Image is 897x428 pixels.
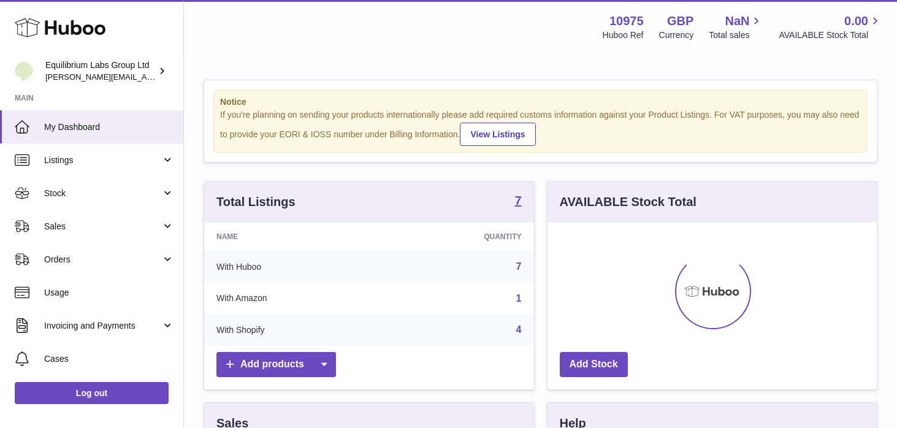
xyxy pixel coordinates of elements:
[220,109,861,146] div: If you're planning on sending your products internationally please add required customs informati...
[44,254,161,266] span: Orders
[609,13,644,29] strong: 10975
[204,283,384,315] td: With Amazon
[15,382,169,404] a: Log out
[516,293,522,304] a: 1
[560,352,628,377] a: Add Stock
[216,352,336,377] a: Add products
[44,287,174,299] span: Usage
[516,261,522,272] a: 7
[779,29,882,41] span: AVAILABLE Stock Total
[44,121,174,133] span: My Dashboard
[204,314,384,346] td: With Shopify
[44,221,161,232] span: Sales
[45,59,156,83] div: Equilibrium Labs Group Ltd
[384,223,533,251] th: Quantity
[220,96,861,108] strong: Notice
[516,324,522,335] a: 4
[709,13,763,41] a: NaN Total sales
[844,13,868,29] span: 0.00
[45,72,246,82] span: [PERSON_NAME][EMAIL_ADDRESS][DOMAIN_NAME]
[514,194,521,209] a: 7
[603,29,644,41] div: Huboo Ref
[44,353,174,365] span: Cases
[204,223,384,251] th: Name
[15,62,33,80] img: h.woodrow@theliverclinic.com
[667,13,693,29] strong: GBP
[44,320,161,332] span: Invoicing and Payments
[725,13,749,29] span: NaN
[709,29,763,41] span: Total sales
[216,194,296,210] h3: Total Listings
[659,29,694,41] div: Currency
[44,155,161,166] span: Listings
[779,13,882,41] a: 0.00 AVAILABLE Stock Total
[44,188,161,199] span: Stock
[514,194,521,207] strong: 7
[560,194,697,210] h3: AVAILABLE Stock Total
[204,251,384,283] td: With Huboo
[460,123,535,146] a: View Listings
